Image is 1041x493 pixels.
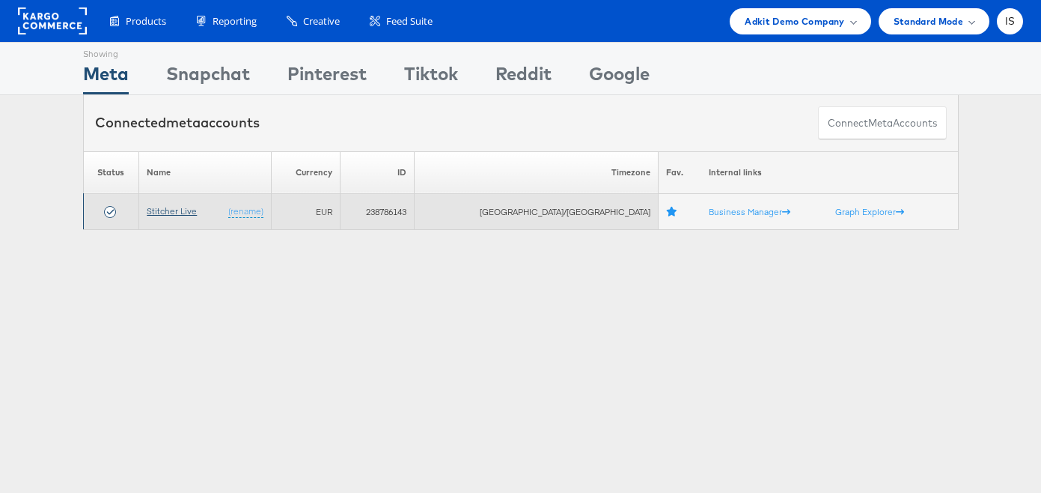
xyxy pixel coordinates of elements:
span: IS [1005,16,1016,26]
div: Connected accounts [95,113,260,133]
span: Feed Suite [386,14,433,28]
th: ID [341,151,414,194]
a: Stitcher Live [147,205,197,217]
th: Currency [272,151,341,194]
div: Tiktok [404,61,458,94]
a: Business Manager [709,206,790,217]
div: Pinterest [287,61,367,94]
span: Creative [303,14,340,28]
div: Reddit [495,61,552,94]
td: [GEOGRAPHIC_DATA]/[GEOGRAPHIC_DATA] [414,194,659,230]
th: Status [83,151,139,194]
a: (rename) [228,205,263,218]
a: Graph Explorer [835,206,904,217]
div: Showing [83,43,129,61]
span: Products [126,14,166,28]
span: Standard Mode [894,13,963,29]
div: Meta [83,61,129,94]
span: meta [868,116,893,130]
span: meta [166,114,201,131]
button: ConnectmetaAccounts [818,106,947,140]
td: 238786143 [341,194,414,230]
td: EUR [272,194,341,230]
div: Google [589,61,650,94]
span: Adkit Demo Company [745,13,844,29]
div: Snapchat [166,61,250,94]
th: Timezone [414,151,659,194]
th: Name [139,151,272,194]
span: Reporting [213,14,257,28]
